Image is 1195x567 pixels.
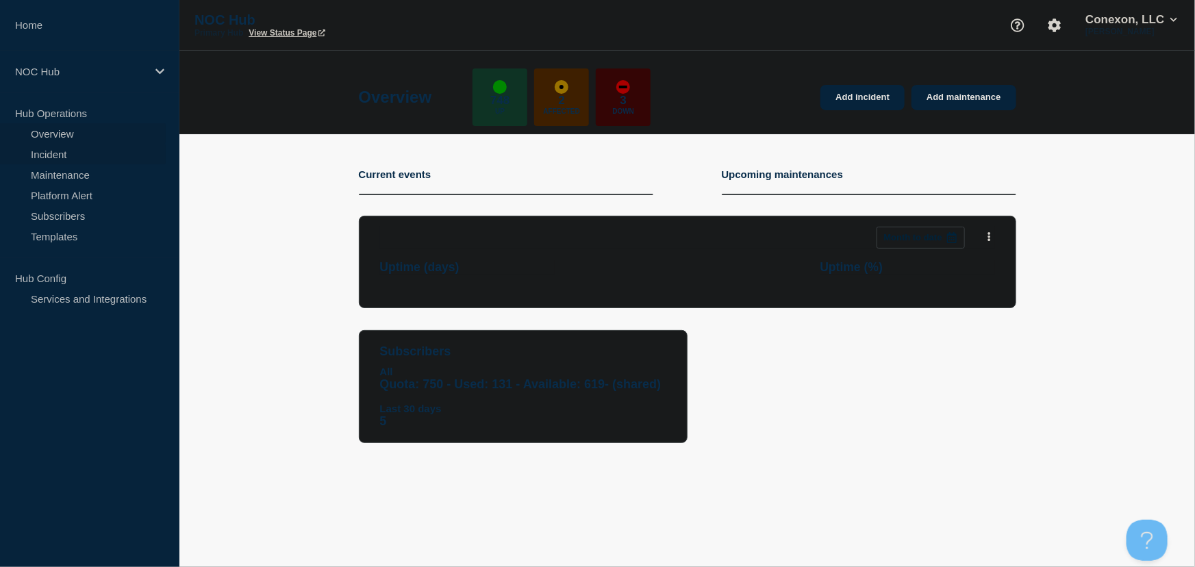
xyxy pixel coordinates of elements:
p: 2 [559,94,565,108]
span: Quota: 750 - Used: 131 - Available: 619 - (shared) [380,377,662,391]
button: Support [1003,11,1032,40]
iframe: Help Scout Beacon - Open [1127,520,1168,561]
p: 748 [490,94,510,108]
button: Account settings [1040,11,1069,40]
p: 3 [620,94,627,108]
h3: Uptime ( % ) [820,260,995,275]
p: NOC Hub [15,66,147,77]
p: All [380,366,666,377]
a: Add maintenance [911,85,1016,110]
button: Conexon, LLC [1083,13,1180,27]
button: Month to date [877,227,965,249]
h1: Overview [359,88,432,107]
div: affected [555,80,568,94]
p: 5 [380,414,666,429]
a: View Status Page [249,28,325,38]
h4: Upcoming maintenances [722,168,844,180]
p: Primary Hub [194,28,243,38]
p: [PERSON_NAME] [1083,27,1180,36]
div: up [493,80,507,94]
a: Add incident [820,85,905,110]
p: Up [495,108,505,115]
h4: Current events [359,168,431,180]
div: down [616,80,630,94]
h3: Uptime ( days ) [380,260,555,275]
h4: subscribers [380,344,666,359]
p: Last 30 days [380,403,666,414]
p: Down [612,108,634,115]
p: Month to date [884,232,942,242]
p: Affected [544,108,580,115]
p: NOC Hub [194,12,468,28]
